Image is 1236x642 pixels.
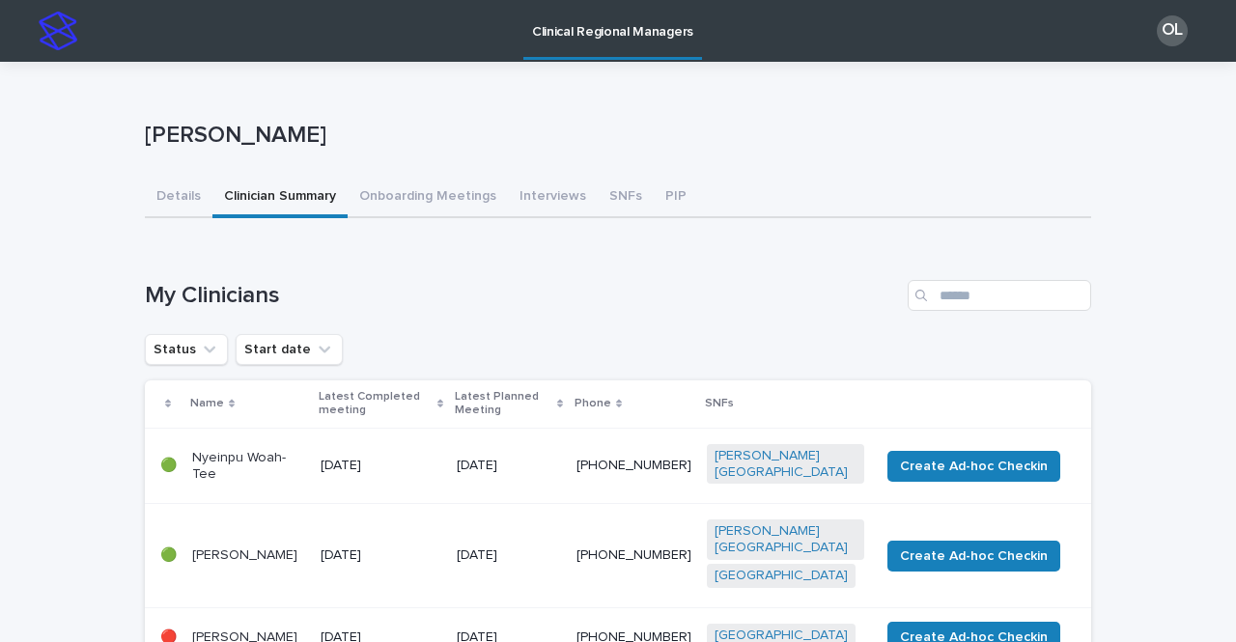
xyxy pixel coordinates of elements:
[190,393,224,414] p: Name
[705,393,734,414] p: SNFs
[192,450,305,483] p: Nyeinpu Woah-Tee
[654,178,698,218] button: PIP
[160,547,177,564] p: 🟢
[576,548,691,562] a: [PHONE_NUMBER]
[145,282,900,310] h1: My Clinicians
[236,334,343,365] button: Start date
[39,12,77,50] img: stacker-logo-s-only.png
[715,568,848,584] a: [GEOGRAPHIC_DATA]
[212,178,348,218] button: Clinician Summary
[715,523,857,556] a: [PERSON_NAME][GEOGRAPHIC_DATA]
[455,386,551,422] p: Latest Planned Meeting
[319,386,434,422] p: Latest Completed meeting
[457,458,561,474] p: [DATE]
[887,541,1060,572] button: Create Ad-hoc Checkin
[145,428,1091,504] tr: 🟢Nyeinpu Woah-Tee[DATE][DATE][PHONE_NUMBER][PERSON_NAME][GEOGRAPHIC_DATA] Create Ad-hoc Checkin
[321,547,442,564] p: [DATE]
[576,459,691,472] a: [PHONE_NUMBER]
[715,448,857,481] a: [PERSON_NAME][GEOGRAPHIC_DATA]
[508,178,598,218] button: Interviews
[348,178,508,218] button: Onboarding Meetings
[900,457,1048,476] span: Create Ad-hoc Checkin
[457,547,561,564] p: [DATE]
[192,547,305,564] p: [PERSON_NAME]
[145,334,228,365] button: Status
[321,458,442,474] p: [DATE]
[145,122,1083,150] p: [PERSON_NAME]
[908,280,1091,311] input: Search
[598,178,654,218] button: SNFs
[575,393,611,414] p: Phone
[887,451,1060,482] button: Create Ad-hoc Checkin
[900,546,1048,566] span: Create Ad-hoc Checkin
[1157,15,1188,46] div: OL
[160,458,177,474] p: 🟢
[145,178,212,218] button: Details
[145,504,1091,607] tr: 🟢[PERSON_NAME][DATE][DATE][PHONE_NUMBER][PERSON_NAME][GEOGRAPHIC_DATA] [GEOGRAPHIC_DATA] Create A...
